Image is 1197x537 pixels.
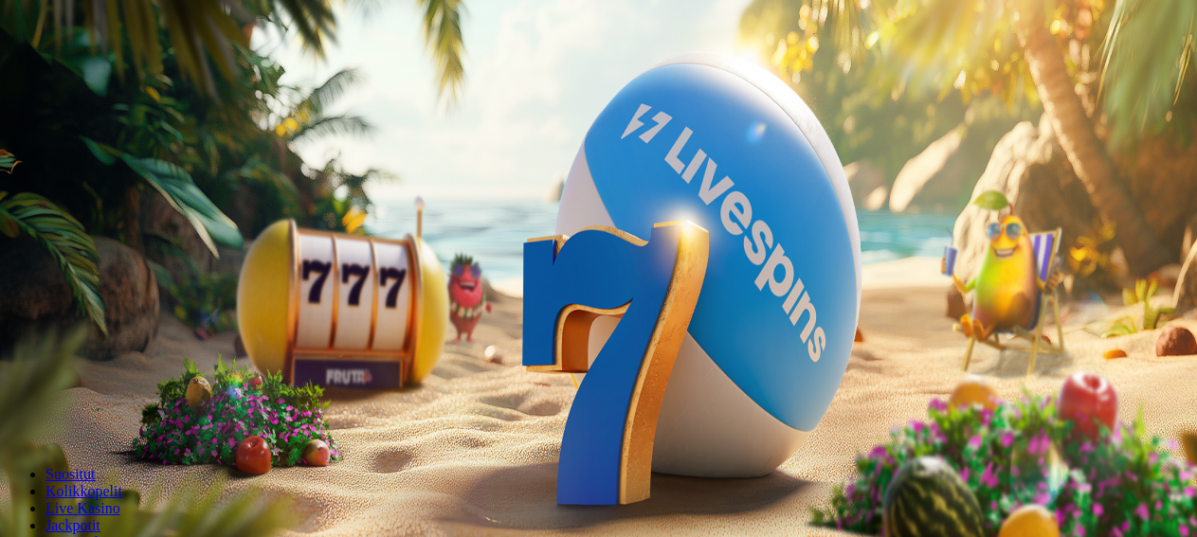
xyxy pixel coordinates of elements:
[45,483,122,499] a: Kolikkopelit
[45,517,100,533] a: Jackpotit
[45,500,120,516] a: Live Kasino
[45,466,95,482] a: Suositut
